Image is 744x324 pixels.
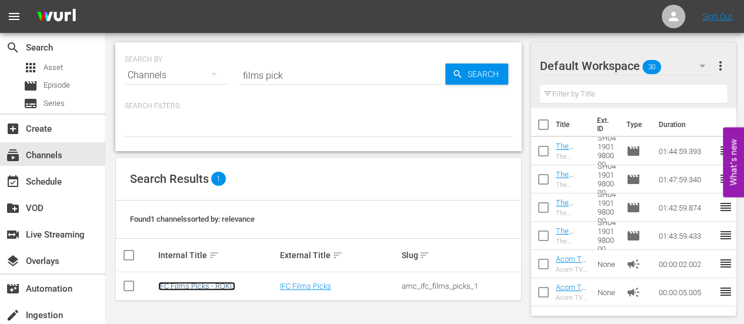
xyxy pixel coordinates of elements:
[718,143,732,158] span: reorder
[713,59,727,73] span: more_vert
[130,215,255,223] span: Found 1 channels sorted by: relevance
[556,209,588,217] div: The Chelsea Detective 102: [PERSON_NAME]
[125,59,228,92] div: Channels
[556,142,588,309] a: The Chelsea Detective 104: A Chelsea Education (The Chelsea Detective 104: A Chelsea Education (a...
[702,12,733,21] a: Sign Out
[556,153,588,161] div: The Chelsea Detective 104: A Chelsea Education
[626,285,640,299] span: Ad
[593,165,622,193] td: SH041901980000
[6,254,20,268] span: Overlays
[619,108,651,141] th: Type
[593,222,622,250] td: SH041901980000
[6,282,20,296] span: Automation
[713,52,727,80] button: more_vert
[626,201,640,215] span: Episode
[643,55,662,79] span: 30
[6,308,20,322] span: Ingestion
[158,248,276,262] div: Internal Title
[653,222,718,250] td: 01:43:59.433
[211,172,226,186] span: 1
[556,108,590,141] th: Title
[723,127,744,197] button: Open Feedback Widget
[651,108,722,141] th: Duration
[419,250,430,260] span: sort
[158,282,235,290] a: IFC Films Picks - ROKU
[24,96,38,111] span: Series
[556,294,588,302] div: Acorn TV Mysteries_5 sec ad slate
[556,181,588,189] div: The Chelsea Detective 103: The Gentle Giant
[44,79,70,91] span: Episode
[593,250,622,278] td: None
[125,101,512,111] p: Search Filters:
[7,9,21,24] span: menu
[593,193,622,222] td: SH041901980000
[626,144,640,158] span: Episode
[463,64,508,85] span: Search
[6,175,20,189] span: Schedule
[626,257,640,271] span: Ad
[718,200,732,214] span: reorder
[718,172,732,186] span: reorder
[6,228,20,242] span: Live Streaming
[401,248,519,262] div: Slug
[718,285,732,299] span: reorder
[6,201,20,215] span: VOD
[718,256,732,270] span: reorder
[540,49,716,82] div: Default Workspace
[718,228,732,242] span: reorder
[280,248,398,262] div: External Title
[653,193,718,222] td: 01:42:59.874
[401,282,519,290] div: amc_ifc_films_picks_1
[653,250,718,278] td: 00:00:02.002
[653,137,718,165] td: 01:44:59.393
[626,172,640,186] span: Episode
[24,61,38,75] span: Asset
[44,62,63,74] span: Asset
[6,122,20,136] span: Create
[332,250,343,260] span: sort
[626,229,640,243] span: Episode
[209,250,219,260] span: sort
[653,278,718,306] td: 00:00:05.005
[6,148,20,162] span: Channels
[130,172,209,186] span: Search Results
[593,137,622,165] td: SH041901980000
[556,238,588,245] div: The Chelsea Detective 101: The Wages of Sin
[556,266,588,273] div: Acorn TV Mysteries_2 sec ad slate
[590,108,619,141] th: Ext. ID
[6,41,20,55] span: Search
[280,282,331,290] a: IFC Films Picks
[24,79,38,93] span: Episode
[445,64,508,85] button: Search
[28,3,85,31] img: ans4CAIJ8jUAAAAAAAAAAAAAAAAAAAAAAAAgQb4GAAAAAAAAAAAAAAAAAAAAAAAAJMjXAAAAAAAAAAAAAAAAAAAAAAAAgAT5G...
[653,165,718,193] td: 01:47:59.340
[44,98,65,109] span: Series
[593,278,622,306] td: None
